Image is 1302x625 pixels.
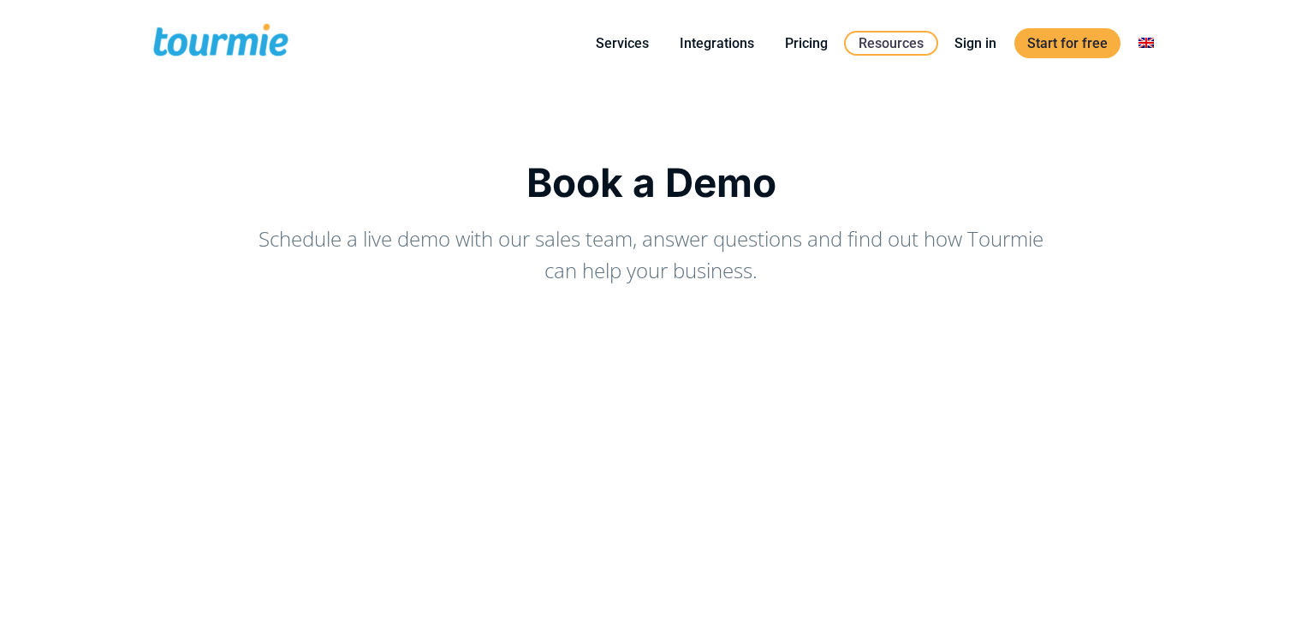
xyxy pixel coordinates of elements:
a: Services [583,33,662,54]
a: Integrations [667,33,767,54]
a: Start for free [1014,28,1121,58]
p: Schedule a live demo with our sales team, answer questions and find out how Tourmie can help your... [245,223,1058,286]
a: Resources [844,31,938,56]
h1: Book a Demo [151,159,1152,205]
a: Sign in [942,33,1009,54]
a: Pricing [772,33,841,54]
